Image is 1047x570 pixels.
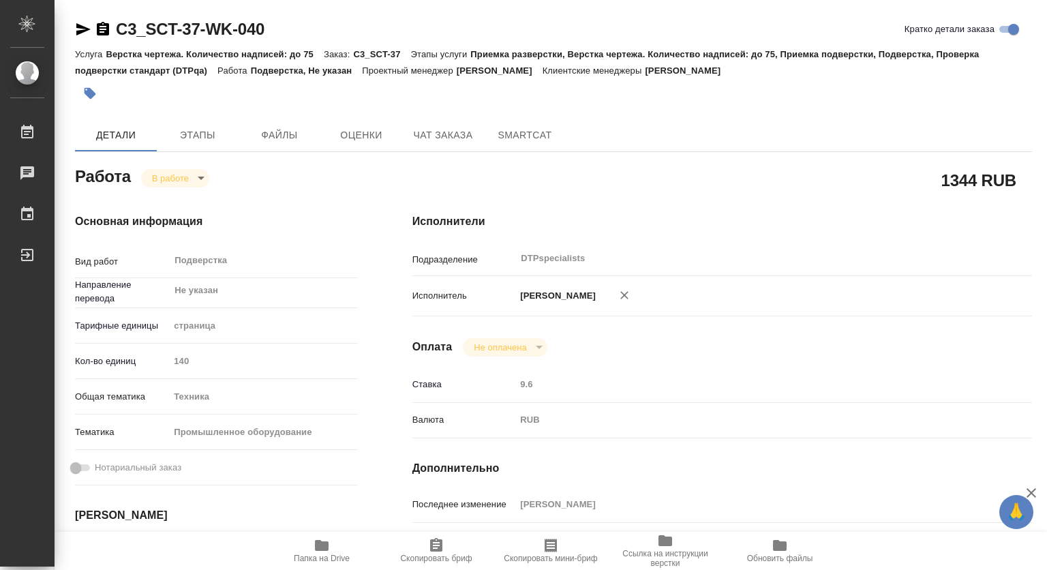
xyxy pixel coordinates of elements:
p: Вид работ [75,255,169,269]
p: Исполнитель [412,289,516,303]
div: Техника [169,385,357,408]
span: Нотариальный заказ [95,461,181,475]
div: В работе [463,338,547,357]
span: Скопировать бриф [400,554,472,563]
div: RUB [515,408,980,432]
p: Подверстка, Не указан [251,65,363,76]
p: [PERSON_NAME] [645,65,731,76]
p: Тематика [75,425,169,439]
p: [PERSON_NAME] [515,289,596,303]
p: Подразделение [412,253,516,267]
input: Пустое поле [515,374,980,394]
button: Добавить тэг [75,78,105,108]
p: Тарифные единицы [75,319,169,333]
span: Файлы [247,127,312,144]
span: 🙏 [1005,498,1028,526]
h2: 1344 RUB [941,168,1016,192]
span: Папка на Drive [294,554,350,563]
p: Приемка разверстки, Верстка чертежа. Количество надписей: до 75, Приемка подверстки, Подверстка, ... [75,49,979,76]
button: Удалить исполнителя [609,280,639,310]
button: Скопировать бриф [379,532,494,570]
h4: Дополнительно [412,460,1032,477]
span: Ссылка на инструкции верстки [616,549,714,568]
span: SmartCat [492,127,558,144]
input: Пустое поле [515,494,980,514]
span: Обновить файлы [747,554,813,563]
div: страница [169,314,357,337]
span: Детали [83,127,149,144]
button: Ссылка на инструкции верстки [608,532,723,570]
button: Папка на Drive [264,532,379,570]
input: Пустое поле [169,351,357,371]
div: Промышленное оборудование [169,421,357,444]
p: Ставка [412,378,516,391]
p: Валюта [412,413,516,427]
span: Чат заказа [410,127,476,144]
p: C3_SCT-37 [353,49,410,59]
p: Общая тематика [75,390,169,404]
p: Этапы услуги [411,49,471,59]
p: [PERSON_NAME] [457,65,543,76]
p: Заказ: [324,49,353,59]
button: 🙏 [999,495,1033,529]
p: Кол-во единиц [75,355,169,368]
span: Скопировать мини-бриф [504,554,597,563]
button: Скопировать мини-бриф [494,532,608,570]
h2: Работа [75,163,131,187]
p: Направление перевода [75,278,169,305]
a: C3_SCT-37-WK-040 [116,20,264,38]
p: Последнее изменение [412,498,516,511]
span: Оценки [329,127,394,144]
h4: Исполнители [412,213,1032,230]
button: Не оплачена [470,342,530,353]
textarea: переводы в папке ин [515,530,980,554]
span: Этапы [165,127,230,144]
p: Клиентские менеджеры [543,65,646,76]
button: В работе [148,172,193,184]
p: Проектный менеджер [362,65,456,76]
button: Скопировать ссылку для ЯМессенджера [75,21,91,37]
h4: Оплата [412,339,453,355]
p: Услуга [75,49,106,59]
div: В работе [141,169,209,187]
h4: Основная информация [75,213,358,230]
span: Кратко детали заказа [905,22,995,36]
button: Обновить файлы [723,532,837,570]
p: Верстка чертежа. Количество надписей: до 75 [106,49,324,59]
button: Скопировать ссылку [95,21,111,37]
p: Работа [217,65,251,76]
h4: [PERSON_NAME] [75,507,358,524]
